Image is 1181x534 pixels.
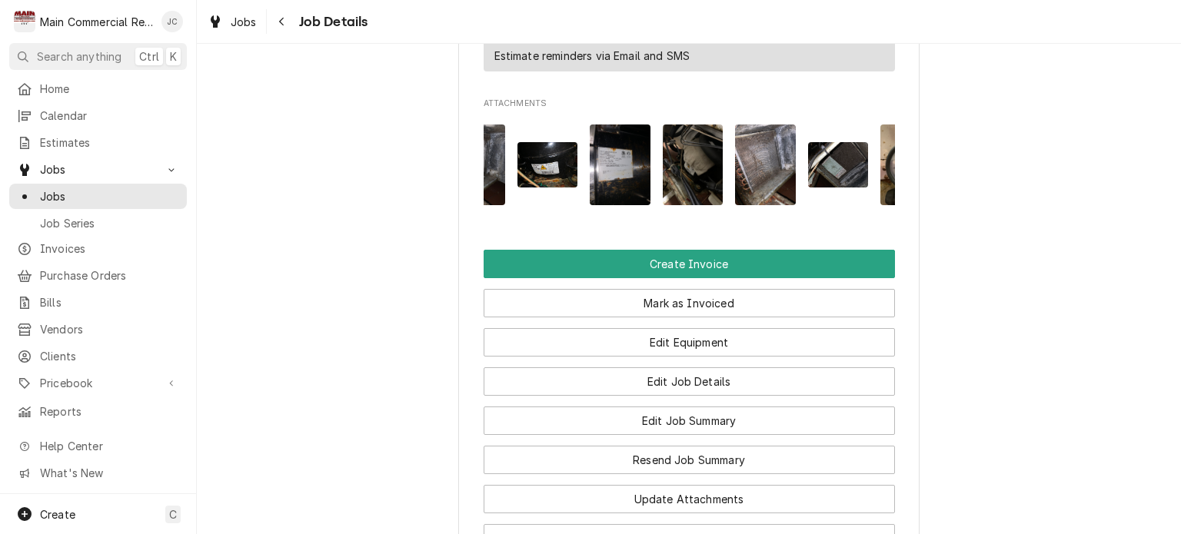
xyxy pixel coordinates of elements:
[40,14,153,30] div: Main Commercial Refrigeration Service
[40,81,179,97] span: Home
[484,406,895,435] button: Edit Job Summary
[40,267,179,284] span: Purchase Orders
[201,9,263,35] a: Jobs
[40,403,179,420] span: Reports
[9,399,187,424] a: Reports
[663,124,724,205] img: yjmQCsw6RwOpo6JHrsLg
[735,124,796,205] img: tm5bCkKRRMGqsCwP0Y9j
[9,130,187,155] a: Estimates
[40,438,178,454] span: Help Center
[14,11,35,32] div: M
[484,250,895,278] button: Create Invoice
[9,460,187,486] a: Go to What's New
[294,12,368,32] span: Job Details
[40,240,179,257] span: Invoices
[880,124,941,205] img: jWlnZuGuSQSCm0NEAqgk
[484,317,895,357] div: Button Group Row
[808,142,869,187] img: 2AjKv3rUQGOShQqKjoJ1
[9,317,187,342] a: Vendors
[484,250,895,278] div: Button Group Row
[40,108,179,124] span: Calendar
[484,435,895,474] div: Button Group Row
[9,433,187,459] a: Go to Help Center
[9,157,187,182] a: Go to Jobs
[170,48,177,65] span: K
[494,48,690,64] div: Estimate reminders via Email and SMS
[40,348,179,364] span: Clients
[40,508,75,521] span: Create
[9,236,187,261] a: Invoices
[9,43,187,70] button: Search anythingCtrlK
[9,76,187,101] a: Home
[484,396,895,435] div: Button Group Row
[9,211,187,236] a: Job Series
[9,103,187,128] a: Calendar
[40,161,156,177] span: Jobs
[484,328,895,357] button: Edit Equipment
[9,184,187,209] a: Jobs
[484,474,895,513] div: Button Group Row
[484,112,895,217] span: Attachments
[139,48,159,65] span: Ctrl
[231,14,257,30] span: Jobs
[40,294,179,310] span: Bills
[484,278,895,317] div: Button Group Row
[9,370,187,396] a: Go to Pricebook
[9,263,187,288] a: Purchase Orders
[9,343,187,369] a: Clients
[517,142,578,187] img: Di1ajT1pTAeZLtEs5lfJ
[590,124,650,205] img: U0ZdlDPrSzaXxAXcfy0A
[484,289,895,317] button: Mark as Invoiced
[484,446,895,474] button: Resend Job Summary
[484,357,895,396] div: Button Group Row
[161,11,183,32] div: Jan Costello's Avatar
[169,506,177,522] span: C
[40,375,156,391] span: Pricebook
[484,98,895,217] div: Attachments
[484,367,895,396] button: Edit Job Details
[40,215,179,231] span: Job Series
[270,9,294,34] button: Navigate back
[484,485,895,513] button: Update Attachments
[37,48,121,65] span: Search anything
[40,134,179,151] span: Estimates
[40,188,179,204] span: Jobs
[9,290,187,315] a: Bills
[40,321,179,337] span: Vendors
[484,98,895,110] span: Attachments
[40,465,178,481] span: What's New
[14,11,35,32] div: Main Commercial Refrigeration Service's Avatar
[161,11,183,32] div: JC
